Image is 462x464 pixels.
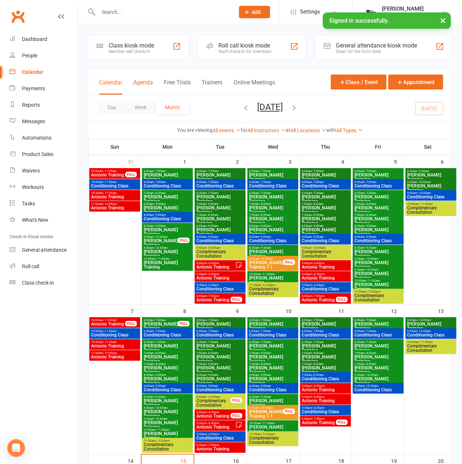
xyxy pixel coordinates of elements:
span: 9:00am [407,319,455,322]
button: Week [125,101,156,114]
th: Mon [141,139,194,155]
strong: at [286,127,290,133]
span: [PERSON_NAME] Training [196,206,244,214]
span: 5:00pm [196,262,235,265]
span: [PERSON_NAME] Training [143,173,191,182]
span: Conditioning Class [354,239,402,243]
span: Complimentary Consultation [301,250,349,258]
span: - 9:30am [417,170,429,173]
div: 11 [338,305,352,317]
a: Workouts [10,179,77,195]
span: Antonio Training [196,276,244,280]
div: Calendar [22,69,43,75]
a: Clubworx [9,7,27,26]
span: - 8:30am [312,213,324,217]
span: - 7:00am [154,319,166,322]
span: - 8:00am [259,202,271,206]
span: Conditioning Class [196,239,244,243]
div: Staff check-in for members [218,49,271,54]
span: - 8:30am [207,213,218,217]
span: - 9:00am [365,224,376,228]
span: - 10:00am [417,191,431,195]
span: [PERSON_NAME] Training [143,239,178,247]
span: - 6:30pm [207,273,219,276]
a: All Locations [290,128,326,133]
button: Trainers [202,79,222,95]
span: - 8:00am [365,202,376,206]
div: FULL [178,237,189,243]
span: 6:00am [143,319,178,322]
span: [PERSON_NAME] Training [143,250,191,258]
span: - 12:00pm [367,290,380,293]
span: Conditioning Class [143,184,191,188]
span: 8:00am [301,235,349,239]
span: 9:30am [354,268,402,271]
span: 10:00am [407,202,455,206]
span: - 7:00am [207,319,218,322]
span: [PERSON_NAME] Training [249,250,297,258]
span: 6:30am [249,191,297,195]
a: All Instructors [247,128,286,133]
button: Free Trials [164,79,191,95]
span: 6:00pm [196,294,231,298]
div: FULL [230,297,242,302]
button: Class / Event [331,75,386,90]
span: 8:00am [196,224,244,228]
span: 8:30am [143,224,191,228]
div: What's New [22,217,48,223]
span: 10:00am [91,170,125,173]
a: Class kiosk mode [10,275,77,291]
span: 9:00am [143,235,178,239]
span: 9:00am [196,246,244,250]
span: - 9:30am [259,246,271,250]
span: Add [252,9,261,15]
span: 8:00am [249,224,297,228]
span: - 7:00am [207,170,218,173]
span: - 8:30am [259,213,271,217]
span: Conditioning Class [301,184,349,188]
span: Antonio Training [301,298,336,302]
th: Sat [405,139,451,155]
span: 8:30am [354,246,402,250]
div: FULL [336,297,348,302]
div: The Weight Rm [382,12,424,19]
span: [PERSON_NAME] Training [301,195,349,204]
span: [PERSON_NAME] Training [354,195,402,204]
span: - 10:00am [365,257,378,260]
span: - 8:00am [207,202,218,206]
button: Day [98,101,125,114]
th: Fri [352,139,405,155]
span: 7:30am [354,213,402,217]
span: Antonio Training [91,206,139,210]
div: 7 [131,305,141,317]
span: 6:30am [196,191,244,195]
th: Wed [247,139,299,155]
div: Automations [22,135,52,141]
span: 6:00am [143,170,191,173]
span: 10:30am [249,273,297,276]
span: 6:00am [196,180,244,184]
div: Messages [22,118,45,124]
span: - 7:00am [312,170,324,173]
div: 1 [183,155,194,167]
span: Signed in successfully. [329,17,389,24]
div: FULL [125,172,137,177]
div: 2 [236,155,246,167]
span: 8:00am [354,235,402,239]
span: - 6:30pm [312,273,324,276]
span: Antonio Training [91,195,139,199]
span: [PERSON_NAME] Training [143,260,191,269]
span: 5:30pm [196,273,244,276]
span: 5:30pm [196,284,244,287]
span: [PERSON_NAME] Training [196,217,244,225]
span: - 9:00am [207,235,218,239]
a: General attendance kiosk mode [10,242,77,258]
span: [PERSON_NAME] Training [143,228,191,236]
span: [PERSON_NAME] training [249,276,297,285]
span: - 7:00am [259,170,271,173]
span: Complimentary Consultation [354,293,402,302]
div: Roll call kiosk mode [218,42,271,49]
span: 8:30am [249,246,297,250]
span: - 7:30am [259,191,271,195]
span: - 10:00am [417,319,431,322]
